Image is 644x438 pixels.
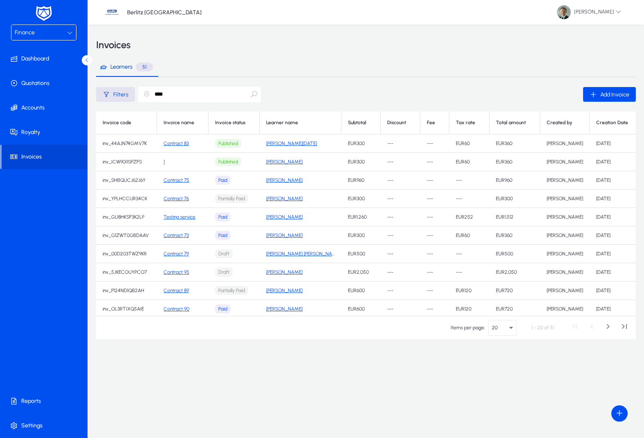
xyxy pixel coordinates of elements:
span: Paid [215,176,231,185]
td: inv_00D203TWZ9KR [96,245,157,263]
span: Partially Paid [215,286,248,295]
div: Creation Date [596,120,635,126]
td: --- [420,282,449,300]
td: inv_SHBQUCJ62J6Y [96,171,157,190]
a: [PERSON_NAME] [266,232,303,238]
span: Accounts [2,104,89,112]
td: --- [420,300,449,318]
td: --- [420,134,449,153]
td: --- [381,226,420,245]
td: --- [381,208,420,226]
td: [DATE] [590,245,642,263]
div: Total amount [496,120,526,126]
a: Contract 79 [164,251,189,257]
ui-money-value: EUR 960 [496,177,512,183]
span: Paid [215,304,231,314]
div: Tax rate [456,120,475,126]
a: [PERSON_NAME] [266,269,303,275]
td: inv_OL3RTIXQ5AIE [96,300,157,318]
td: [DATE] [590,226,642,245]
a: [PERSON_NAME] [266,306,303,312]
td: --- [381,282,420,300]
a: Accounts [2,96,89,120]
td: [DATE] [590,171,642,190]
td: inv_G1ZWT0GBDAAV [96,226,157,245]
td: [DATE] [590,153,642,171]
span: Paid [215,231,231,240]
td: [PERSON_NAME] [540,171,590,190]
span: Draft [215,268,233,277]
td: inv_44AJN74GMV7K [96,134,157,153]
a: Reports [2,389,89,413]
div: Invoice code [103,120,131,126]
a: Testing service [164,214,195,220]
p: 51 [136,63,153,72]
td: --- [420,245,449,263]
a: Contract 76 [164,196,189,201]
td: --- [381,153,420,171]
img: 81.jpg [557,5,571,19]
div: Total amount [496,120,533,126]
h3: Invoices [96,40,130,50]
td: [PERSON_NAME] [540,208,590,226]
div: Tax rate [456,120,482,126]
div: 1 - 20 of 51 [532,324,554,332]
ui-money-value: EUR 300 [348,141,365,147]
ui-money-value: EUR 60 [456,141,470,147]
span: Partially Paid [215,194,248,203]
a: Dashboard [2,47,89,71]
div: Invoice code [103,120,150,126]
td: [PERSON_NAME] [540,263,590,282]
ui-money-value: EUR 300 [348,159,365,165]
ui-money-value: EUR 1,512 [496,214,514,220]
div: Invoice name [164,120,202,126]
div: Discount [387,120,406,126]
div: Creation Date [596,120,628,126]
td: --- [420,226,449,245]
td: --- [420,153,449,171]
td: [DATE] [590,134,642,153]
button: Add Invoice [583,87,636,102]
td: [PERSON_NAME] [540,282,590,300]
td: --- [420,263,449,282]
span: Quotations [2,79,89,87]
p: Berlitz [GEOGRAPHIC_DATA] [127,9,202,16]
img: 37.jpg [104,4,120,20]
td: inv_5JKECOUYPCO7 [96,263,157,282]
td: --- [449,245,489,263]
td: inv_GU8HKSF3K2LP [96,208,157,226]
span: Paid [215,212,231,222]
a: Settings [2,413,89,438]
ui-money-value: EUR 360 [496,159,512,165]
td: --- [381,134,420,153]
span: Filters [113,91,128,98]
ui-money-value: EUR 252 [456,214,473,220]
span: Learners [110,64,132,70]
ui-money-value: EUR 360 [496,141,512,147]
ui-money-value: EUR 2,050 [496,269,517,275]
td: inv_P124ND1QB2AH [96,282,157,300]
span: Published [215,139,241,148]
a: Contract 90 [164,306,189,312]
span: Published [215,157,241,167]
td: [PERSON_NAME] [540,134,590,153]
button: [PERSON_NAME] [550,5,628,20]
div: Learner name [266,120,334,126]
div: Items per page: [451,324,485,332]
a: [PERSON_NAME] [266,196,303,201]
td: [DATE] [590,190,642,208]
a: Contract 75 [164,177,189,183]
td: --- [420,190,449,208]
a: [PERSON_NAME] [266,159,303,165]
td: --- [381,190,420,208]
a: 1 [164,159,165,165]
td: --- [381,171,420,190]
div: Invoice name [164,120,194,126]
div: Learner name [266,120,298,126]
ui-money-value: EUR 1,260 [348,214,367,220]
ui-money-value: EUR 500 [496,251,513,257]
th: Created by [540,112,590,134]
td: inv_YPLHCCUR34CK [96,190,157,208]
td: --- [381,245,420,263]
